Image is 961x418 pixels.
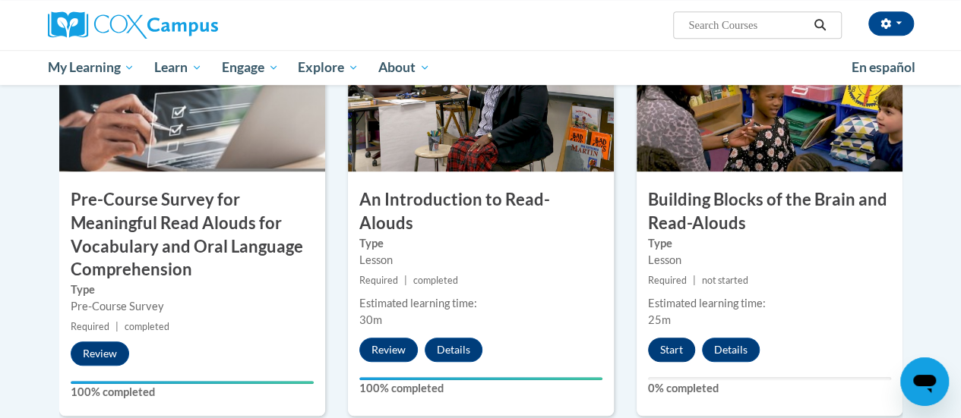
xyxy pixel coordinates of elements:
[71,281,314,298] label: Type
[38,50,145,85] a: My Learning
[48,11,321,39] a: Cox Campus
[71,321,109,332] span: Required
[378,58,430,77] span: About
[359,235,602,252] label: Type
[348,20,614,171] img: Course Image
[348,188,614,235] h3: An Introduction to Read-Alouds
[868,11,914,36] button: Account Settings
[359,380,602,397] label: 100% completed
[71,341,129,366] button: Review
[154,58,202,77] span: Learn
[48,11,218,39] img: Cox Campus
[702,338,760,362] button: Details
[693,275,696,286] span: |
[212,50,289,85] a: Engage
[59,20,325,171] img: Course Image
[359,377,602,380] div: Your progress
[425,338,482,362] button: Details
[648,338,695,362] button: Start
[71,384,314,401] label: 100% completed
[144,50,212,85] a: Learn
[115,321,119,332] span: |
[637,188,903,235] h3: Building Blocks of the Brain and Read-Alouds
[71,298,314,315] div: Pre-Course Survey
[648,252,891,269] div: Lesson
[359,252,602,269] div: Lesson
[687,16,808,34] input: Search Courses
[648,313,671,326] span: 25m
[637,20,903,171] img: Course Image
[222,58,279,77] span: Engage
[852,59,915,75] span: En español
[359,295,602,312] div: Estimated learning time:
[368,50,440,85] a: About
[404,275,407,286] span: |
[413,275,458,286] span: completed
[648,275,687,286] span: Required
[298,58,359,77] span: Explore
[808,16,831,34] button: Search
[702,275,748,286] span: not started
[648,380,891,397] label: 0% completed
[359,338,418,362] button: Review
[900,357,949,406] iframe: Button to launch messaging window
[47,58,134,77] span: My Learning
[842,52,925,83] a: En español
[648,235,891,252] label: Type
[59,188,325,281] h3: Pre-Course Survey for Meaningful Read Alouds for Vocabulary and Oral Language Comprehension
[359,275,398,286] span: Required
[71,381,314,384] div: Your progress
[36,50,925,85] div: Main menu
[125,321,169,332] span: completed
[648,295,891,312] div: Estimated learning time:
[359,313,382,326] span: 30m
[288,50,368,85] a: Explore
